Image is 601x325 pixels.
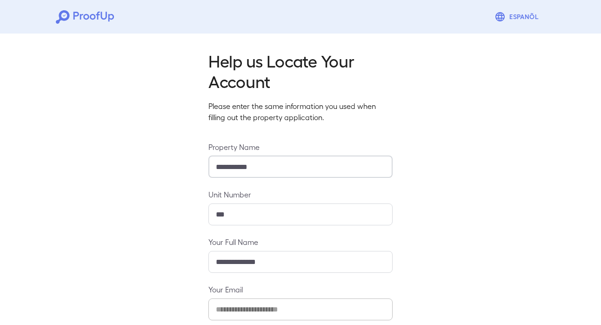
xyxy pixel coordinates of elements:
label: Property Name [208,142,393,152]
button: Espanõl [491,7,545,26]
p: Please enter the same information you used when filling out the property application. [208,101,393,123]
label: Unit Number [208,189,393,200]
label: Your Email [208,284,393,295]
h2: Help us Locate Your Account [208,50,393,91]
label: Your Full Name [208,237,393,247]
